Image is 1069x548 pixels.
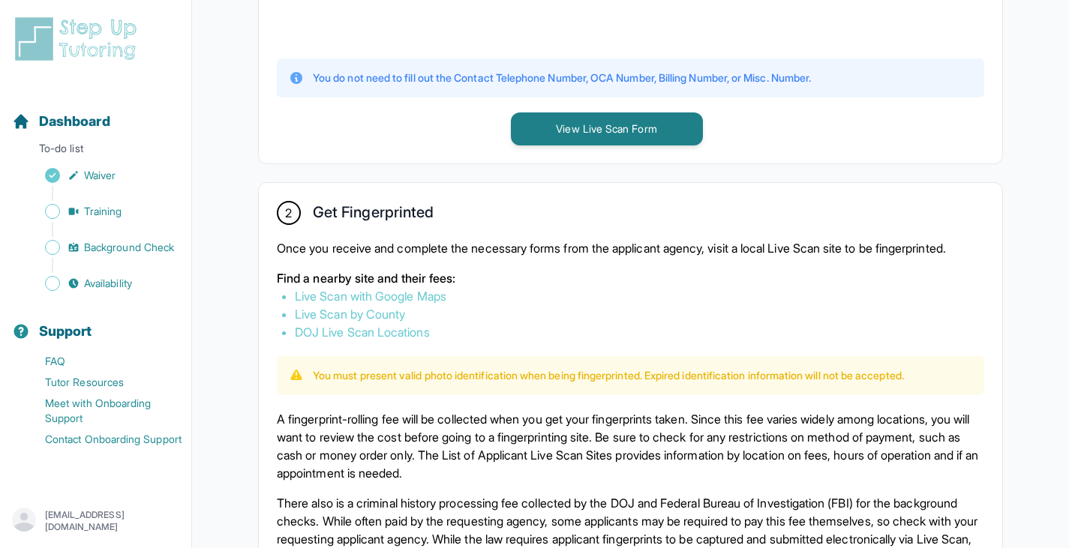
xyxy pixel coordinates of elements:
[12,273,191,294] a: Availability
[39,321,92,342] span: Support
[277,410,984,482] p: A fingerprint-rolling fee will be collected when you get your fingerprints taken. Since this fee ...
[277,239,984,257] p: Once you receive and complete the necessary forms from the applicant agency, visit a local Live S...
[12,429,191,450] a: Contact Onboarding Support
[12,15,146,63] img: logo
[6,297,185,348] button: Support
[313,203,434,227] h2: Get Fingerprinted
[84,276,132,291] span: Availability
[84,204,122,219] span: Training
[12,111,110,132] a: Dashboard
[313,70,811,85] p: You do not need to fill out the Contact Telephone Number, OCA Number, Billing Number, or Misc. Nu...
[39,111,110,132] span: Dashboard
[12,508,179,535] button: [EMAIL_ADDRESS][DOMAIN_NAME]
[84,168,116,183] span: Waiver
[84,240,174,255] span: Background Check
[12,201,191,222] a: Training
[295,307,405,322] a: Live Scan by County
[12,165,191,186] a: Waiver
[12,372,191,393] a: Tutor Resources
[12,393,191,429] a: Meet with Onboarding Support
[295,289,446,304] a: Live Scan with Google Maps
[511,121,703,136] a: View Live Scan Form
[313,368,904,383] p: You must present valid photo identification when being fingerprinted. Expired identification info...
[12,351,191,372] a: FAQ
[277,269,984,287] p: Find a nearby site and their fees:
[12,237,191,258] a: Background Check
[6,141,185,162] p: To-do list
[45,509,179,533] p: [EMAIL_ADDRESS][DOMAIN_NAME]
[295,325,430,340] a: DOJ Live Scan Locations
[6,87,185,138] button: Dashboard
[285,204,292,222] span: 2
[511,112,703,145] button: View Live Scan Form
